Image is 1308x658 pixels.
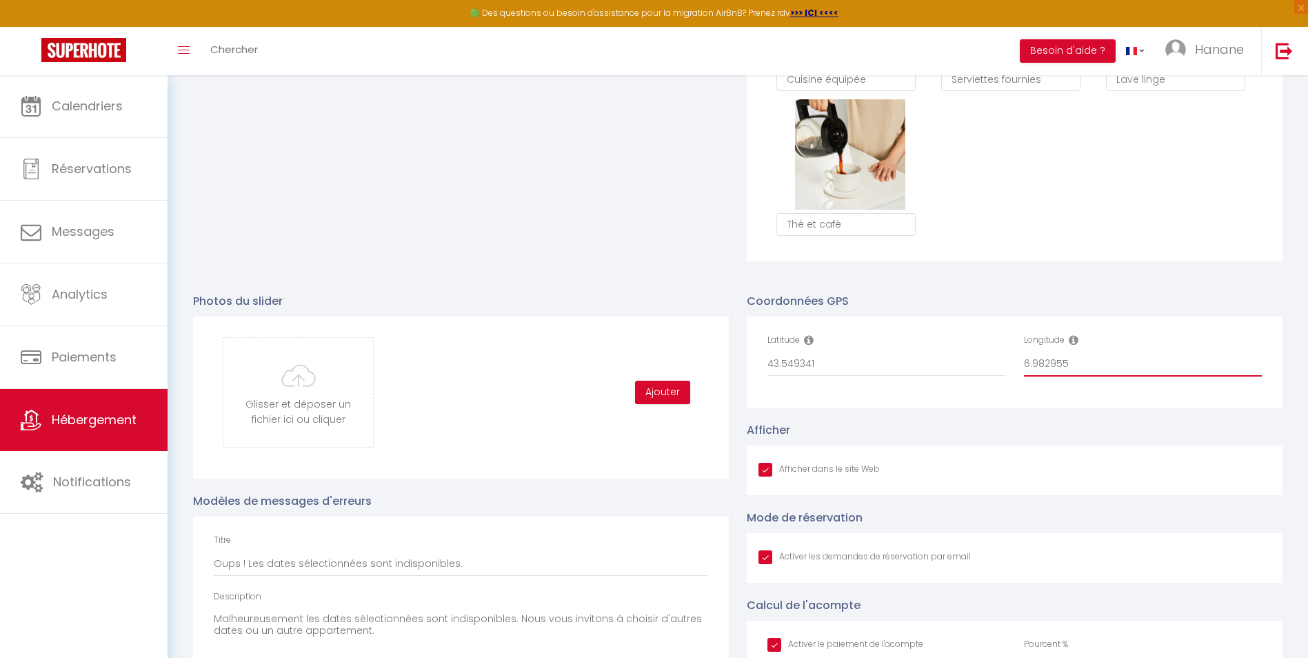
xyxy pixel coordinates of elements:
[193,292,729,310] p: Photos du slider
[1276,42,1293,59] img: logout
[214,534,231,547] label: Titre
[52,97,123,114] span: Calendriers
[747,597,861,614] label: Calcul de l'acompte
[1165,39,1186,60] img: ...
[200,27,268,75] a: Chercher
[1024,334,1065,347] label: Longitude
[1020,39,1116,63] button: Besoin d'aide ?
[1155,27,1261,75] a: ... Hanane
[747,509,863,526] label: Mode de réservation
[53,473,131,490] span: Notifications
[52,223,114,240] span: Messages
[747,421,790,439] label: Afficher
[1195,41,1244,58] span: Hanane
[52,286,108,303] span: Analytics
[193,492,372,510] label: Modèles de messages d'erreurs
[635,381,690,404] button: Ajouter
[767,334,800,347] label: Latitude
[52,411,137,428] span: Hébergement
[52,160,132,177] span: Réservations
[52,348,117,366] span: Paiements
[210,42,258,57] span: Chercher
[790,7,838,19] a: >>> ICI <<<<
[41,38,126,62] img: Super Booking
[1024,638,1068,651] label: Pourcent %
[214,590,261,604] label: Description
[747,292,849,310] label: Coordonnées GPS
